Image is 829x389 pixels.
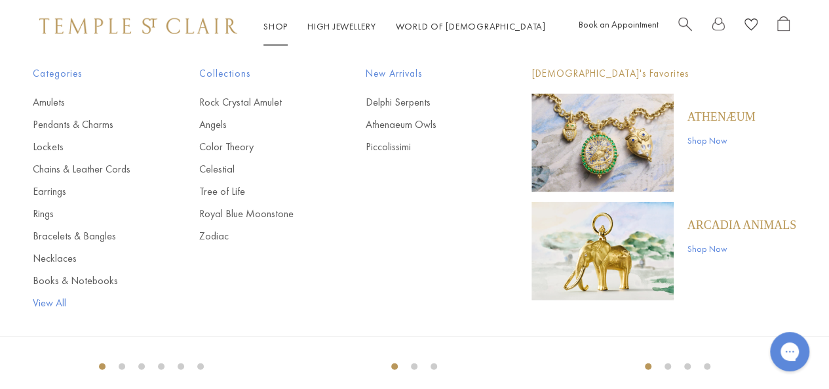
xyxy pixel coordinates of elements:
[777,16,790,37] a: Open Shopping Bag
[199,117,313,132] a: Angels
[744,16,758,37] a: View Wishlist
[199,140,313,154] a: Color Theory
[531,66,796,82] p: [DEMOGRAPHIC_DATA]'s Favorites
[763,327,816,376] iframe: Gorgias live chat messenger
[366,95,480,110] a: Delphi Serpents
[687,110,755,124] a: Athenæum
[199,184,313,199] a: Tree of Life
[199,95,313,110] a: Rock Crystal Amulet
[33,66,147,82] span: Categories
[33,229,147,243] a: Bracelets & Bangles
[33,296,147,310] a: View All
[199,66,313,82] span: Collections
[33,140,147,154] a: Lockets
[687,133,755,148] a: Shop Now
[33,95,147,110] a: Amulets
[263,18,546,35] nav: Main navigation
[199,162,313,176] a: Celestial
[396,20,546,32] a: World of [DEMOGRAPHIC_DATA]World of [DEMOGRAPHIC_DATA]
[307,20,376,32] a: High JewelleryHigh Jewellery
[199,229,313,243] a: Zodiac
[366,140,480,154] a: Piccolissimi
[33,162,147,176] a: Chains & Leather Cords
[199,207,313,221] a: Royal Blue Moonstone
[39,18,237,34] img: Temple St. Clair
[33,251,147,266] a: Necklaces
[33,117,147,132] a: Pendants & Charms
[678,16,692,37] a: Search
[263,20,288,32] a: ShopShop
[687,218,796,232] a: ARCADIA ANIMALS
[33,184,147,199] a: Earrings
[366,66,480,82] span: New Arrivals
[366,117,480,132] a: Athenaeum Owls
[579,18,659,30] a: Book an Appointment
[33,274,147,288] a: Books & Notebooks
[687,241,796,256] a: Shop Now
[33,207,147,221] a: Rings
